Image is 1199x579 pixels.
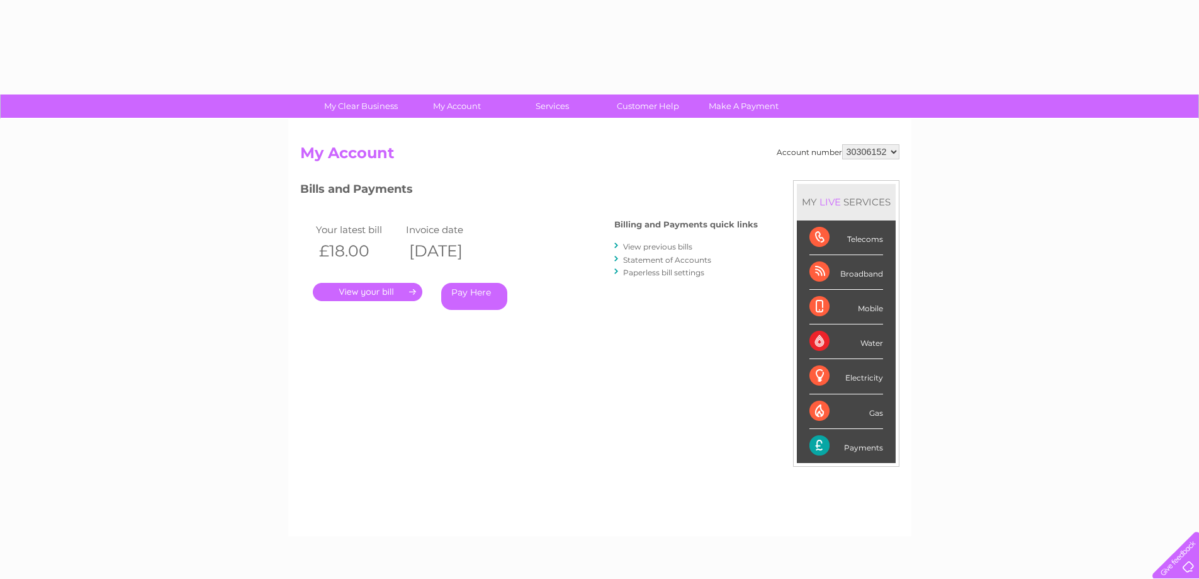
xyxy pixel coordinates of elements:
div: Payments [809,429,883,463]
h3: Bills and Payments [300,180,758,202]
h4: Billing and Payments quick links [614,220,758,229]
a: Make A Payment [692,95,796,118]
div: MY SERVICES [797,184,896,220]
div: Electricity [809,359,883,394]
th: [DATE] [403,238,493,264]
a: My Account [405,95,509,118]
h2: My Account [300,144,899,168]
th: £18.00 [313,238,403,264]
a: My Clear Business [309,95,413,118]
a: Customer Help [596,95,700,118]
a: Pay Here [441,283,507,310]
a: View previous bills [623,242,692,251]
a: Statement of Accounts [623,255,711,265]
div: Telecoms [809,221,883,255]
div: LIVE [817,196,843,208]
td: Your latest bill [313,221,403,238]
a: Paperless bill settings [623,268,704,277]
td: Invoice date [403,221,493,238]
div: Broadband [809,255,883,290]
div: Gas [809,394,883,429]
div: Account number [777,144,899,159]
a: Services [500,95,604,118]
div: Water [809,324,883,359]
div: Mobile [809,290,883,324]
a: . [313,283,422,301]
